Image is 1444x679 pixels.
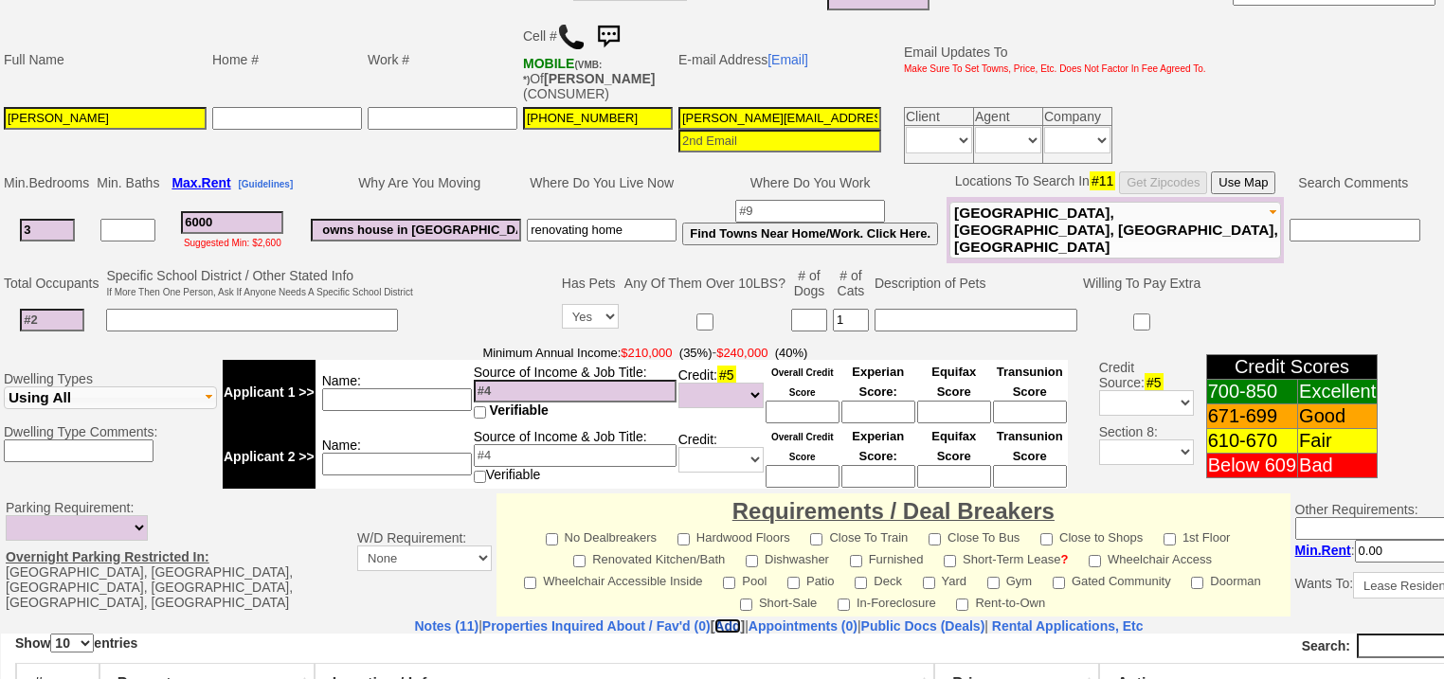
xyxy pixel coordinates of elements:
[723,568,767,590] label: Pool
[621,346,672,360] font: $210,000
[99,30,314,72] th: Property: activate to sort column ascending
[1298,404,1378,429] td: Good
[771,367,834,398] font: Overall Credit Score
[997,365,1063,399] font: Transunion Score
[103,265,415,301] td: Specific School District / Other Stated Info
[1206,404,1297,429] td: 671-699
[106,287,412,297] font: If More Then One Person, Ask If Anyone Needs A Specific School District
[956,590,1045,612] label: Rent-to-Own
[184,238,281,248] font: Suggested Min: $2,600
[15,30,99,72] th: #: activate to sort column ascending
[1119,171,1207,194] button: Get Zipcodes
[944,80,1088,101] center: $4,000.00
[905,107,974,125] td: Client
[523,60,602,85] font: (VMB: *)
[949,202,1281,259] button: [GEOGRAPHIC_DATA], [GEOGRAPHIC_DATA], [GEOGRAPHIC_DATA], [GEOGRAPHIC_DATA]
[852,365,904,399] font: Experian Score:
[830,265,872,301] td: # of Cats
[573,546,725,568] label: Renovated Kitchen/Bath
[714,618,740,634] a: Add
[852,429,904,463] font: Experian Score:
[929,525,1020,546] label: Close To Bus
[716,346,767,360] font: $240,000
[527,219,677,241] input: #8
[855,577,867,589] input: Deck
[1,342,220,491] td: Dwelling Types Dwelling Type Comments:
[308,169,524,197] td: Why Are You Moving
[988,618,1144,634] a: Rental Applications, Etc
[352,493,496,616] td: W/D Requirement:
[1284,169,1423,197] td: Search Comments
[1298,380,1378,404] td: Excellent
[992,618,1144,634] nobr: Rental Applications, Etc
[944,546,1068,568] label: Short-Term Lease
[855,568,902,590] label: Deck
[559,265,622,301] td: Has Pets
[473,424,677,489] td: Source of Income & Job Title: Verifiable
[850,555,862,567] input: Furnished
[1060,552,1068,566] a: ?
[677,533,690,545] input: Hardwood Floors
[473,360,677,424] td: Source of Income & Job Title:
[238,179,293,189] b: [Guidelines]
[523,56,574,71] font: MOBILE
[917,401,991,423] input: Ask Customer: Do You Know Your Equifax Credit Score
[1145,373,1164,392] span: #5
[987,577,1000,589] input: Gym
[931,365,976,399] font: Equifax Score
[202,175,231,190] span: Rent
[15,72,99,255] td: 1
[28,175,89,190] span: Bedrooms
[544,71,655,86] b: [PERSON_NAME]
[171,175,230,190] b: Max.
[677,525,790,546] label: Hardwood Floors
[1080,265,1203,301] td: Willing To Pay Extra
[682,223,938,245] button: Find Towns Near Home/Work. Click Here.
[20,309,84,331] input: #2
[94,169,162,197] td: Min. Baths
[524,577,536,589] input: Wheelchair Accessible Inside
[175,229,236,243] small: # L896145
[1109,81,1257,98] a: Create Offer To Lease
[1089,546,1212,568] label: Wheelchair Access
[1322,543,1351,558] span: Rent
[838,590,936,612] label: In-Foreclosure
[1206,380,1297,404] td: 700-850
[109,80,303,246] center: Active
[1071,342,1197,491] td: Credit Source: Section 8:
[316,424,473,489] td: Name:
[1261,81,1318,98] a: Remove
[223,345,1068,360] span: -
[987,568,1032,590] label: Gym
[993,465,1067,488] input: Ask Customer: Do You Know Your Transunion Credit Score
[740,590,817,612] label: Short-Sale
[749,618,857,634] a: Appointments (0)
[546,525,658,546] label: No Dealbreakers
[1053,568,1171,590] label: Gated Community
[717,366,736,384] span: #5
[956,599,968,611] input: Rent-to-Own
[1191,577,1203,589] input: Doorman
[314,30,933,72] th: Location / Info: activate to sort column ascending
[787,577,800,589] input: Patio
[490,402,549,418] span: Verifiable
[158,101,253,227] img: aa230a9f-67b6-4a1d-8e91-7a0165c8733c.jpeg
[944,555,956,567] input: Short-Term Lease?
[732,498,1055,524] font: Requirements / Deal Breakers
[679,346,713,360] font: (35%)
[850,546,924,568] label: Furnished
[14,255,171,284] div: Showing 1 to 1 of 1 entries
[841,465,915,488] input: Ask Customer: Do You Know Your Experian Credit Score
[474,444,677,467] input: #4
[1164,533,1176,545] input: 1st Floor
[1,265,103,301] td: Total Occupants
[917,465,991,488] input: Ask Customer: Do You Know Your Equifax Credit Score
[474,380,677,402] input: #4
[931,429,976,463] font: Equifax Score
[209,15,365,104] td: Home #
[677,424,765,489] td: Credit:
[1164,525,1231,546] label: 1st Floor
[974,107,1043,125] td: Agent
[158,155,253,243] a: # L896145
[4,386,217,409] button: Using All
